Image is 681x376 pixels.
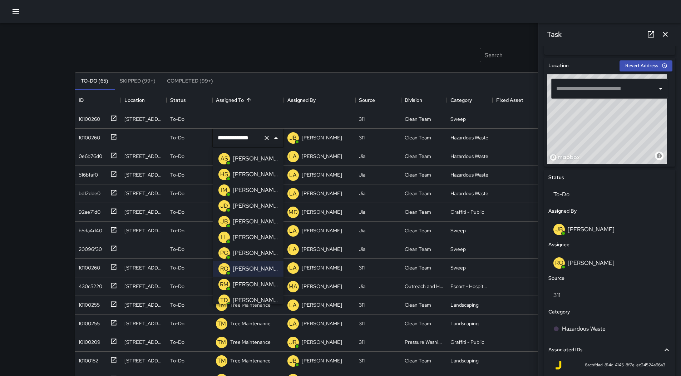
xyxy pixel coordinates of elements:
p: RM [220,280,228,289]
p: JD [220,202,228,210]
div: Landscaping [450,320,479,327]
p: [PERSON_NAME] [302,171,342,178]
div: Assigned To [212,90,284,110]
p: [PERSON_NAME] [302,283,342,290]
p: [PERSON_NAME] [233,202,278,210]
p: TM [217,338,226,347]
div: 1670 Market Street [124,320,163,327]
div: ID [75,90,121,110]
div: Assigned To [216,90,244,110]
p: To-Do [170,320,184,327]
div: 311 [359,338,365,346]
div: 0e6b76d0 [76,150,102,160]
p: TM [217,320,226,328]
div: Location [121,90,167,110]
div: 430c5220 [76,280,102,290]
div: Clean Team [405,264,431,271]
div: Hazardous Waste [450,134,488,141]
p: [PERSON_NAME] [302,153,342,160]
p: To-Do [170,301,184,308]
div: Assigned By [287,90,316,110]
div: Status [167,90,212,110]
button: To-Do (65) [75,73,114,90]
p: To-Do [170,171,184,178]
div: 10100209 [76,336,100,346]
button: Close [271,133,281,143]
div: 10100260 [76,113,100,123]
div: 20 12th Street [124,357,163,364]
p: LA [289,320,297,328]
p: [PERSON_NAME] [233,296,278,305]
p: LA [289,264,297,272]
div: Jia [359,171,365,178]
p: TM [217,357,226,365]
div: 38 Rose Street [124,301,163,308]
div: Clean Team [405,357,431,364]
div: 311 [359,357,365,364]
div: 311 [359,301,365,308]
p: [PERSON_NAME] [233,249,278,257]
p: LA [289,227,297,235]
div: Jia [359,153,365,160]
div: 516bfaf0 [76,168,98,178]
p: AS [221,154,228,163]
p: To-Do [170,338,184,346]
p: [PERSON_NAME] [302,190,342,197]
p: To-Do [170,264,184,271]
div: Sweep [450,264,466,271]
div: Fixed Asset [493,90,538,110]
p: [PERSON_NAME] [302,227,342,234]
p: [PERSON_NAME] [302,246,342,253]
div: 114 Larkin Street [124,153,163,160]
p: To-Do [170,153,184,160]
div: Category [450,90,472,110]
p: MA [288,282,297,291]
div: 20096f30 [76,243,102,253]
div: Landscaping [450,357,479,364]
p: To-Do [170,246,184,253]
div: 311 [359,134,365,141]
p: LL [221,233,228,242]
p: [PERSON_NAME] [233,233,278,242]
div: Category [447,90,493,110]
div: Hazardous Waste [450,153,488,160]
p: To-Do [170,190,184,197]
div: Sweep [450,246,466,253]
p: TD [220,296,228,305]
button: Clear [262,133,272,143]
p: LA [289,189,297,198]
div: Division [401,90,447,110]
div: Clean Team [405,320,431,327]
p: [PERSON_NAME] [233,154,278,163]
div: Hazardous Waste [450,190,488,197]
p: To-Do [170,357,184,364]
p: [PERSON_NAME] [302,134,342,141]
p: [PERSON_NAME] [233,186,278,194]
p: JB [289,338,297,347]
p: Tree Maintenance [230,301,271,308]
div: b5da4d40 [76,224,102,234]
p: JB [289,134,297,142]
p: [PERSON_NAME] [233,264,278,273]
p: [PERSON_NAME] [302,264,342,271]
div: Fixed Asset [496,90,523,110]
div: Sweep [450,227,466,234]
div: 311 [359,320,365,327]
div: Sweep [450,115,466,123]
div: Graffiti - Public [450,338,484,346]
p: MD [288,208,298,217]
p: IM [221,186,227,194]
p: To-Do [170,227,184,234]
div: Jia [359,227,365,234]
p: [PERSON_NAME] [302,208,342,216]
div: Clean Team [405,246,431,253]
div: Assigned By [284,90,355,110]
div: 460 Gough Street [124,264,163,271]
div: Clean Team [405,190,431,197]
div: Clean Team [405,134,431,141]
div: Division [405,90,422,110]
div: Clean Team [405,227,431,234]
div: Clean Team [405,153,431,160]
p: [PERSON_NAME] [233,217,278,226]
div: 66 Grove Street [124,338,163,346]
